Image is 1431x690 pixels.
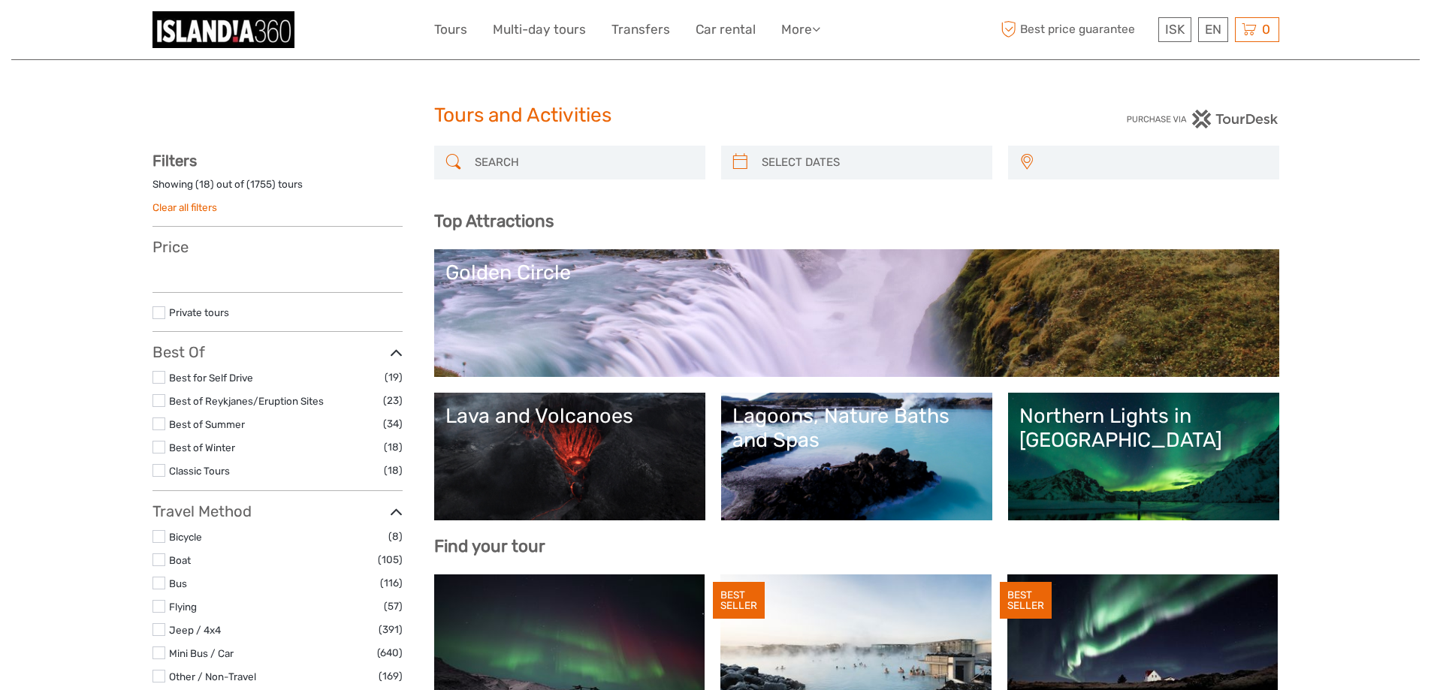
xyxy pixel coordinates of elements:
span: (57) [384,598,403,615]
div: BEST SELLER [1000,582,1052,619]
a: Other / Non-Travel [169,670,256,682]
a: Lagoons, Nature Baths and Spas [732,404,981,509]
span: (8) [388,528,403,545]
b: Top Attractions [434,211,554,231]
span: (116) [380,574,403,592]
a: Bicycle [169,531,202,543]
div: Showing ( ) out of ( ) tours [152,177,403,200]
a: Best of Summer [169,418,245,430]
label: 1755 [250,177,272,191]
a: More [781,19,820,41]
a: Bus [169,577,187,589]
img: 359-8a86c472-227a-44f5-9a1a-607d161e92e3_logo_small.jpg [152,11,294,48]
span: (391) [379,621,403,638]
img: PurchaseViaTourDesk.png [1126,110,1279,128]
a: Best of Reykjanes/Eruption Sites [169,395,324,407]
div: Lagoons, Nature Baths and Spas [732,404,981,453]
div: Lava and Volcanoes [445,404,694,428]
span: (640) [377,644,403,661]
a: Best of Winter [169,441,235,453]
b: Find your tour [434,536,545,556]
a: Car rental [696,19,756,41]
div: Northern Lights in [GEOGRAPHIC_DATA] [1019,404,1268,453]
span: 0 [1260,22,1273,37]
a: Tours [434,19,467,41]
a: Multi-day tours [493,19,586,41]
a: Clear all filters [152,201,217,213]
input: SEARCH [469,149,698,176]
a: Northern Lights in [GEOGRAPHIC_DATA] [1019,404,1268,509]
span: ISK [1165,22,1185,37]
a: Boat [169,554,191,566]
h3: Price [152,238,403,256]
input: SELECT DATES [756,149,985,176]
a: Golden Circle [445,261,1268,366]
span: (34) [383,415,403,432]
a: Transfers [611,19,670,41]
h3: Best Of [152,343,403,361]
a: Classic Tours [169,465,230,477]
div: Golden Circle [445,261,1268,285]
span: (18) [384,462,403,479]
span: (105) [378,551,403,568]
span: Best price guarantee [998,17,1155,42]
span: (23) [383,392,403,409]
h1: Tours and Activities [434,104,998,128]
a: Best for Self Drive [169,372,253,384]
a: Flying [169,601,197,613]
strong: Filters [152,152,197,170]
span: (169) [379,667,403,685]
h3: Travel Method [152,502,403,520]
div: BEST SELLER [713,582,765,619]
span: (19) [385,369,403,386]
span: (18) [384,438,403,456]
a: Private tours [169,306,229,318]
a: Mini Bus / Car [169,647,234,659]
div: EN [1198,17,1228,42]
a: Jeep / 4x4 [169,624,221,636]
a: Lava and Volcanoes [445,404,694,509]
label: 18 [199,177,210,191]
